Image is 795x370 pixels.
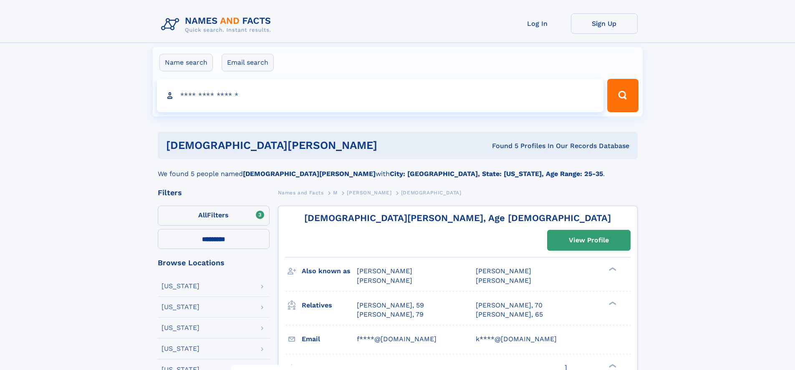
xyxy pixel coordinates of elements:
div: [US_STATE] [162,325,199,331]
span: M [333,190,338,196]
label: Name search [159,54,213,71]
span: [PERSON_NAME] [476,267,531,275]
a: [PERSON_NAME], 59 [357,301,424,310]
div: ❯ [607,363,617,368]
div: View Profile [569,231,609,250]
a: Sign Up [571,13,638,34]
a: View Profile [548,230,630,250]
span: [PERSON_NAME] [476,277,531,284]
div: ❯ [607,267,617,272]
span: [PERSON_NAME] [357,267,412,275]
b: [DEMOGRAPHIC_DATA][PERSON_NAME] [243,170,376,178]
div: [US_STATE] [162,283,199,289]
div: [US_STATE] [162,304,199,310]
a: M [333,187,338,198]
div: Browse Locations [158,259,270,267]
h1: [DEMOGRAPHIC_DATA][PERSON_NAME] [166,140,435,151]
div: Found 5 Profiles In Our Records Database [434,141,629,151]
label: Email search [222,54,274,71]
button: Search Button [607,79,638,112]
label: Filters [158,206,270,226]
h3: Also known as [302,264,357,278]
a: [PERSON_NAME] [347,187,391,198]
span: [PERSON_NAME] [347,190,391,196]
a: [PERSON_NAME], 79 [357,310,424,319]
a: Log In [504,13,571,34]
div: [US_STATE] [162,345,199,352]
span: All [198,211,207,219]
a: Names and Facts [278,187,324,198]
input: search input [157,79,604,112]
a: [PERSON_NAME], 70 [476,301,543,310]
h3: Relatives [302,298,357,312]
span: [PERSON_NAME] [357,277,412,284]
b: City: [GEOGRAPHIC_DATA], State: [US_STATE], Age Range: 25-35 [390,170,603,178]
a: [PERSON_NAME], 65 [476,310,543,319]
span: [DEMOGRAPHIC_DATA] [401,190,462,196]
a: [DEMOGRAPHIC_DATA][PERSON_NAME], Age [DEMOGRAPHIC_DATA] [304,213,611,223]
img: Logo Names and Facts [158,13,278,36]
h3: Email [302,332,357,346]
div: Filters [158,189,270,196]
div: ❯ [607,300,617,306]
div: We found 5 people named with . [158,159,638,179]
